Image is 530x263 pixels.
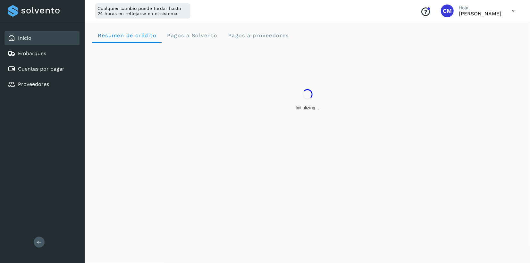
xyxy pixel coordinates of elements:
div: Cuentas por pagar [4,62,80,76]
a: Inicio [18,35,31,41]
div: Embarques [4,47,80,61]
a: Cuentas por pagar [18,66,64,72]
p: Hola, [459,5,501,11]
p: Cynthia Mendoza [459,11,501,17]
span: Pagos a Solvento [167,32,217,38]
a: Proveedores [18,81,49,87]
a: Embarques [18,50,46,56]
div: Proveedores [4,77,80,91]
div: Inicio [4,31,80,45]
div: Cualquier cambio puede tardar hasta 24 horas en reflejarse en el sistema. [95,3,190,19]
span: Pagos a proveedores [228,32,289,38]
span: Resumen de crédito [97,32,156,38]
